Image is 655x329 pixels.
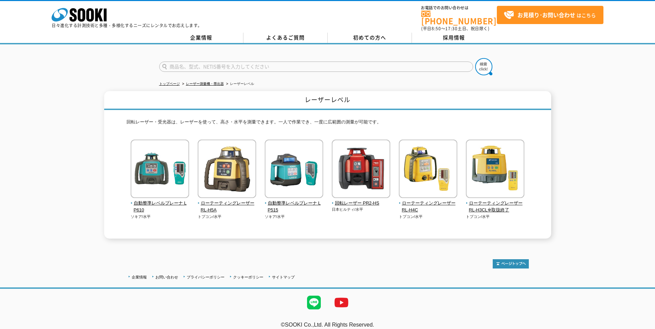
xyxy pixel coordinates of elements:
a: 採用情報 [412,33,496,43]
a: レーザー測量機・墨出器 [186,82,224,86]
a: 企業情報 [132,275,147,279]
li: レーザーレベル [225,80,254,88]
img: LINE [300,289,328,316]
p: トプコン/水平 [466,214,525,220]
input: 商品名、型式、NETIS番号を入力してください [159,62,473,72]
a: お問い合わせ [155,275,178,279]
p: 日本ヒルティ/水平 [332,207,391,212]
a: ローテーティングレーザー RL-H5A [198,193,256,214]
a: 回転レーザー PR2-HS [332,193,391,207]
span: (平日 ～ 土日、祝日除く) [421,25,489,32]
img: トップページへ [493,259,529,268]
a: クッキーポリシー [233,275,263,279]
p: 回転レーザー・受光器は、レーザーを使って、高さ・水平を測量できます。一人で作業でき、一度に広範囲の測量が可能です。 [127,119,529,129]
p: ソキア/水平 [131,214,189,220]
img: 自動整準レベルプレーナ LP515 [265,140,323,200]
img: YouTube [328,289,355,316]
a: ローテーティングレーザー RL-H3CL※取扱終了 [466,193,525,214]
a: 自動整準レベルプレーナ LP610 [131,193,189,214]
img: 自動整準レベルプレーナ LP610 [131,140,189,200]
p: トプコン/水平 [198,214,256,220]
a: ローテーティングレーザー RL-H4C [399,193,458,214]
strong: お見積り･お問い合わせ [517,11,575,19]
span: ローテーティングレーザー RL-H4C [399,200,458,214]
span: 自動整準レベルプレーナ LP610 [131,200,189,214]
img: btn_search.png [475,58,492,75]
a: トップページ [159,82,180,86]
span: 自動整準レベルプレーナ LP515 [265,200,324,214]
a: [PHONE_NUMBER] [421,11,497,25]
a: 自動整準レベルプレーナ LP515 [265,193,324,214]
h1: レーザーレベル [104,91,551,110]
span: 初めての方へ [353,34,386,41]
img: ローテーティングレーザー RL-H5A [198,140,256,200]
a: 初めての方へ [328,33,412,43]
p: トプコン/水平 [399,214,458,220]
span: ローテーティングレーザー RL-H3CL※取扱終了 [466,200,525,214]
a: お見積り･お問い合わせはこちら [497,6,603,24]
img: 回転レーザー PR2-HS [332,140,390,200]
img: ローテーティングレーザー RL-H3CL※取扱終了 [466,140,524,200]
a: サイトマップ [272,275,295,279]
img: ローテーティングレーザー RL-H4C [399,140,457,200]
span: 回転レーザー PR2-HS [332,200,391,207]
span: 17:30 [445,25,458,32]
p: 日々進化する計測技術と多種・多様化するニーズにレンタルでお応えします。 [52,23,202,28]
a: 企業情報 [159,33,243,43]
span: 8:50 [432,25,441,32]
p: ソキア/水平 [265,214,324,220]
span: はこちら [504,10,596,20]
span: お電話でのお問い合わせは [421,6,497,10]
a: プライバシーポリシー [187,275,225,279]
span: ローテーティングレーザー RL-H5A [198,200,256,214]
a: よくあるご質問 [243,33,328,43]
